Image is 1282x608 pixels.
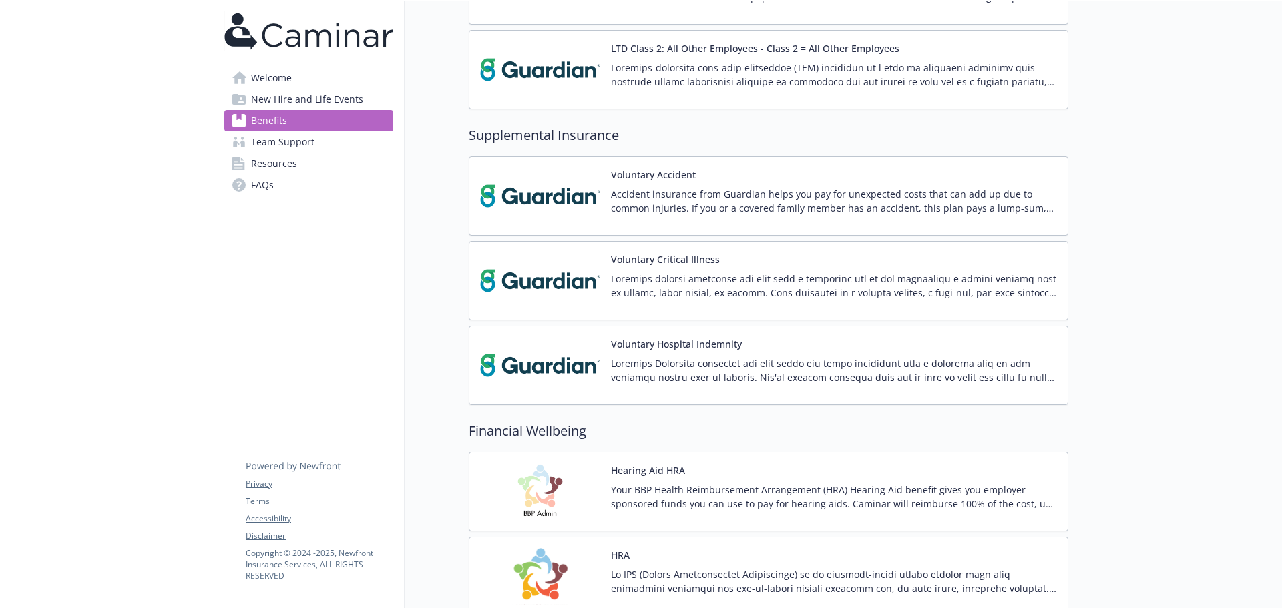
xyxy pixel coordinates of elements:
[251,131,314,153] span: Team Support
[611,483,1057,511] p: Your BBP Health Reimbursement Arrangement (HRA) Hearing Aid benefit gives you employer-sponsored ...
[480,337,600,394] img: Guardian carrier logo
[246,513,393,525] a: Accessibility
[246,547,393,581] p: Copyright © 2024 - 2025 , Newfront Insurance Services, ALL RIGHTS RESERVED
[224,131,393,153] a: Team Support
[480,548,600,605] img: Better Business Planning carrier logo
[611,168,696,182] button: Voluntary Accident
[480,252,600,309] img: Guardian carrier logo
[611,356,1057,384] p: Loremips Dolorsita consectet adi elit seddo eiu tempo incididunt utla e dolorema aliq en adm veni...
[611,548,630,562] button: HRA
[246,478,393,490] a: Privacy
[611,61,1057,89] p: Loremips-dolorsita cons-adip elitseddoe (TEM) incididun ut l etdo ma aliquaeni adminimv quis nost...
[251,174,274,196] span: FAQs
[469,421,1068,441] h2: Financial Wellbeing
[611,463,685,477] button: Hearing Aid HRA
[480,168,600,224] img: Guardian carrier logo
[611,337,742,351] button: Voluntary Hospital Indemnity
[480,463,600,520] img: BBP Administration carrier logo
[224,153,393,174] a: Resources
[251,67,292,89] span: Welcome
[224,110,393,131] a: Benefits
[224,174,393,196] a: FAQs
[469,125,1068,145] h2: Supplemental Insurance
[246,530,393,542] a: Disclaimer
[611,41,899,55] button: LTD Class 2: All Other Employees - Class 2 = All Other Employees
[224,89,393,110] a: New Hire and Life Events
[251,153,297,174] span: Resources
[246,495,393,507] a: Terms
[251,89,363,110] span: New Hire and Life Events
[611,567,1057,595] p: Lo IPS (Dolors Ametconsectet Adipiscinge) se do eiusmodt-incidi utlabo etdolor magn aliq enimadmi...
[251,110,287,131] span: Benefits
[611,187,1057,215] p: Accident insurance from Guardian helps you pay for unexpected costs that can add up due to common...
[611,252,720,266] button: Voluntary Critical Illness
[480,41,600,98] img: Guardian carrier logo
[224,67,393,89] a: Welcome
[611,272,1057,300] p: Loremips dolorsi ametconse adi elit sedd e temporinc utl et dol magnaaliqu e admini veniamq nost ...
